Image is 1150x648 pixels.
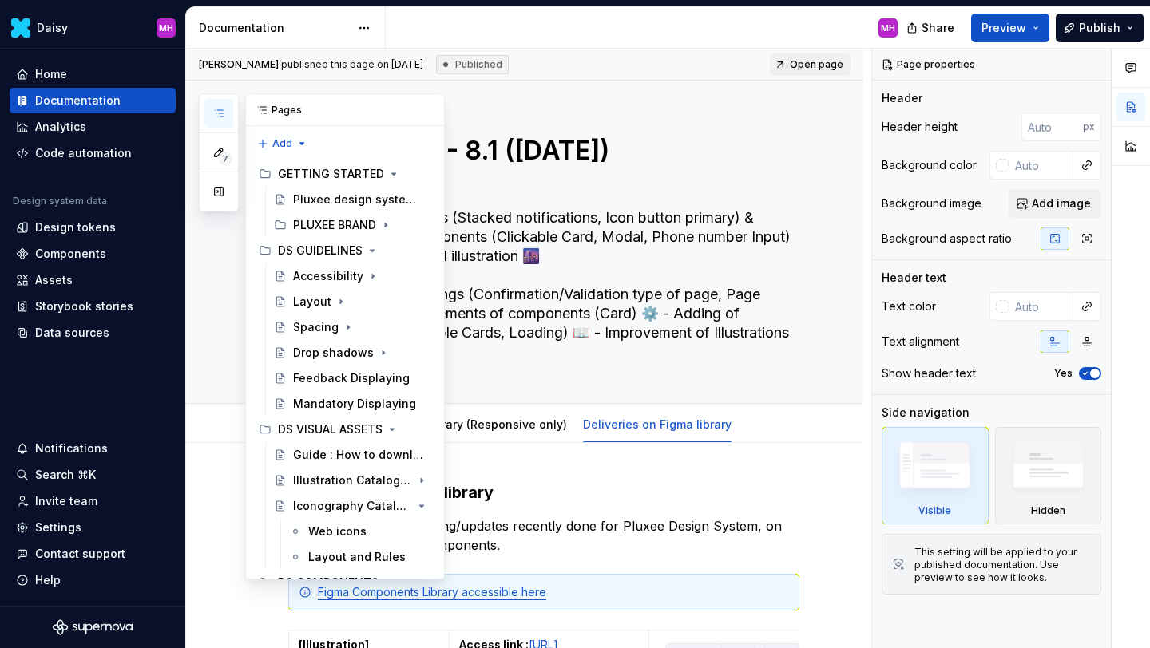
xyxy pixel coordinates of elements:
[268,468,438,493] a: Illustration Catalogue
[882,298,936,314] div: Text color
[283,544,438,570] a: Layout and Rules
[1056,14,1144,42] button: Publish
[1031,504,1065,517] div: Hidden
[246,94,444,126] div: Pages
[10,567,176,593] button: Help
[199,58,279,70] span: [PERSON_NAME]
[293,268,363,284] div: Accessibility
[35,246,106,262] div: Components
[268,263,438,289] a: Accessibility
[10,88,176,113] a: Documentation
[268,365,438,391] a: Feedback Displaying
[35,145,132,161] div: Code automation
[252,570,438,595] div: DS COMPONENTS
[252,161,438,187] div: GETTING STARTED
[308,549,406,565] div: Layout and Rules
[35,119,86,135] div: Analytics
[159,22,173,34] div: MH
[285,205,796,365] textarea: On Storybook : Addings (Stacked notifications, Icon button primary) & Improvements of components ...
[11,18,30,38] img: 8442b5b3-d95e-456d-8131-d61e917d6403.png
[293,217,376,233] div: PLUXEE BRAND
[10,294,176,319] a: Storybook stories
[914,546,1091,584] div: This setting will be applied to your published documentation. Use preview to see how it looks.
[278,166,384,182] div: GETTING STARTED
[1009,189,1101,218] button: Add image
[10,140,176,166] a: Code automation
[37,20,68,36] div: Daisy
[882,405,970,421] div: Side navigation
[293,294,331,310] div: Layout
[252,132,312,155] button: Add
[35,93,121,109] div: Documentation
[35,272,73,288] div: Assets
[293,447,425,463] div: Guide : How to download assets in PNG format ?
[922,20,954,36] span: Share
[918,504,951,517] div: Visible
[1032,196,1091,211] span: Add image
[10,320,176,346] a: Data sources
[1079,20,1120,36] span: Publish
[53,619,133,635] svg: Supernova Logo
[268,289,438,314] a: Layout
[1083,121,1095,133] p: px
[268,340,438,365] a: Drop shadows
[1021,113,1083,141] input: Auto
[35,493,97,509] div: Invite team
[898,14,965,42] button: Share
[35,325,109,341] div: Data sources
[219,152,232,165] span: 7
[293,370,410,386] div: Feedback Displaying
[10,241,176,267] a: Components
[199,58,423,71] span: published this page on [DATE]
[278,421,383,437] div: DS VISUAL ASSETS
[268,212,438,238] div: PLUXEE BRAND
[436,55,509,74] div: Published
[293,192,425,207] div: Pluxee design system documentation
[199,20,350,36] div: Documentation
[882,119,958,135] div: Header height
[35,467,96,483] div: Search ⌘K
[3,10,182,45] button: DaisyMH
[1009,292,1073,321] input: Auto
[293,472,412,488] div: Illustration Catalogue
[971,14,1049,42] button: Preview
[252,417,438,442] div: DS VISUAL ASSETS
[1054,367,1073,380] label: Yes
[583,417,732,431] a: Deliveries on Figma library
[882,231,1012,247] div: Background aspect ratio
[10,462,176,488] button: Search ⌘K
[770,53,851,76] a: Open page
[10,114,176,140] a: Analytics
[10,515,176,540] a: Settings
[35,546,125,562] div: Contact support
[268,187,438,212] a: Pluxee design system documentation
[10,267,176,293] a: Assets
[35,441,108,456] div: Notifications
[790,58,843,71] span: Open page
[35,298,133,314] div: Storybook stories
[268,391,438,417] a: Mandatory Displaying
[318,585,546,599] a: Figma Components Library accessible here
[882,270,946,286] div: Header text
[285,132,796,202] textarea: Releases 7.7 - 8.1 ([DATE])
[10,215,176,240] a: Design tokens
[1009,151,1073,180] input: Auto
[881,22,895,34] div: MH
[278,243,363,259] div: DS GUIDELINES
[293,319,339,335] div: Spacing
[288,516,799,555] p: Here you will find all adding/updates recently done for Pluxee Design System, on Figma pre-develo...
[981,20,1026,36] span: Preview
[35,520,81,535] div: Settings
[882,157,977,173] div: Background color
[268,442,438,468] a: Guide : How to download assets in PNG format ?
[283,519,438,544] a: Web icons
[882,427,989,524] div: Visible
[268,493,438,519] a: Iconography Catalogue
[577,407,738,441] div: Deliveries on Figma library
[35,66,67,82] div: Home
[882,365,976,381] div: Show header text
[10,488,176,514] a: Invite team
[995,427,1102,524] div: Hidden
[293,396,416,412] div: Mandatory Displaying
